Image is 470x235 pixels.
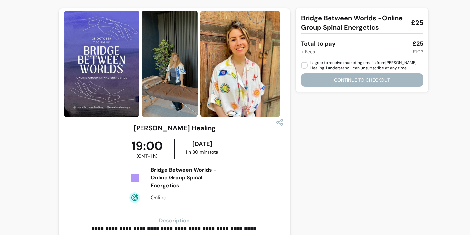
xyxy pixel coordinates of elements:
[92,217,257,225] h3: Description
[119,139,174,159] div: 19:00
[301,13,406,32] span: Bridge Between Worlds -Online Group Spinal Energetics
[411,18,423,27] span: £25
[301,73,423,87] button: Continue to checkout
[134,123,216,133] h3: [PERSON_NAME] Healing
[64,11,139,117] img: https://d3pz9znudhj10h.cloudfront.net/5936ea02-e7c4-4f79-9859-42df949e78e5
[301,39,336,48] div: Total to pay
[129,173,140,183] img: Tickets Icon
[176,139,228,149] div: [DATE]
[413,48,423,55] div: £1.03
[176,149,228,155] div: 1 h 30 mins total
[301,48,315,55] div: + Fees
[137,153,157,159] span: ( GMT+1 h )
[151,166,228,190] div: Bridge Between Worlds -Online Group Spinal Energetics
[151,194,228,202] div: Online
[413,39,423,48] div: £25
[142,11,198,117] img: https://d3pz9znudhj10h.cloudfront.net/f28bc764-044c-4fc5-8cc6-afe711ce91b3
[200,11,280,117] img: https://d3pz9znudhj10h.cloudfront.net/0b4de806-19ec-43b8-9de3-aa0ebd2fc94d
